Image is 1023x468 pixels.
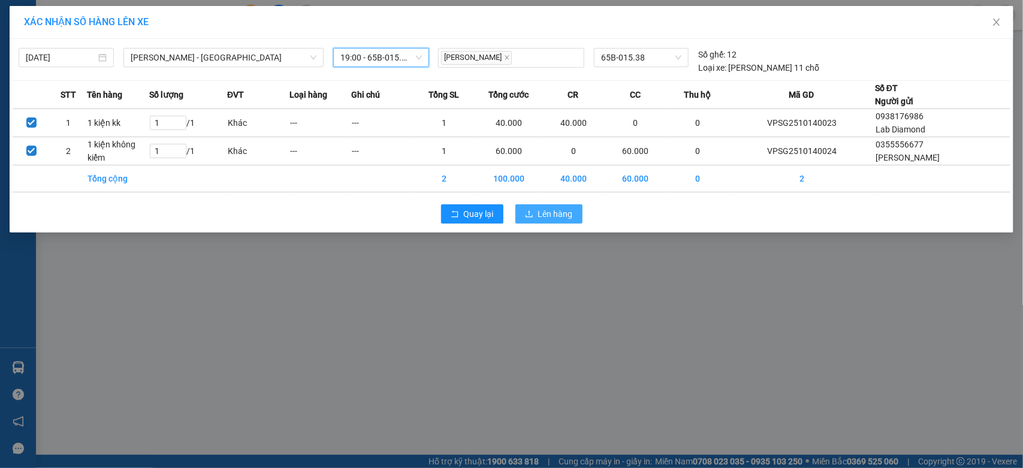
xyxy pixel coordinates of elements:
[876,153,940,162] span: [PERSON_NAME]
[50,137,87,165] td: 2
[542,137,605,165] td: 0
[149,137,227,165] td: / 1
[876,140,924,149] span: 0355556677
[698,48,737,61] div: 12
[729,165,875,192] td: 2
[414,109,476,137] td: 1
[5,26,228,87] li: E11, Đường số 8, Khu dân cư Nông [GEOGRAPHIC_DATA], Kv.[GEOGRAPHIC_DATA], [GEOGRAPHIC_DATA]
[464,207,494,221] span: Quay lại
[630,88,641,101] span: CC
[684,88,711,101] span: Thu hộ
[666,165,729,192] td: 0
[698,61,819,74] div: [PERSON_NAME] 11 chỗ
[227,88,244,101] span: ĐVT
[980,6,1013,40] button: Close
[475,109,542,137] td: 40.000
[729,109,875,137] td: VPSG2510140023
[351,88,380,101] span: Ghi chú
[414,137,476,165] td: 1
[131,49,316,67] span: Hồ Chí Minh - Cần Thơ
[475,165,542,192] td: 100.000
[992,17,1001,27] span: close
[87,165,149,192] td: Tổng cộng
[515,204,583,224] button: uploadLên hàng
[87,109,149,137] td: 1 kiện kk
[289,137,352,165] td: ---
[227,137,289,165] td: Khác
[568,88,578,101] span: CR
[69,8,170,23] b: [PERSON_NAME]
[340,49,421,67] span: 19:00 - 65B-015.38
[525,210,533,219] span: upload
[5,5,65,65] img: logo.jpg
[310,54,317,61] span: down
[87,88,122,101] span: Tên hàng
[605,109,667,137] td: 0
[698,61,726,74] span: Loại xe:
[666,137,729,165] td: 0
[289,88,327,101] span: Loại hàng
[875,81,913,108] div: Số ĐT Người gửi
[441,204,503,224] button: rollbackQuay lại
[876,111,924,121] span: 0938176986
[789,88,814,101] span: Mã GD
[149,109,227,137] td: / 1
[351,137,414,165] td: ---
[149,88,183,101] span: Số lượng
[504,55,510,61] span: close
[729,137,875,165] td: VPSG2510140024
[24,16,149,28] span: XÁC NHẬN SỐ HÀNG LÊN XE
[50,109,87,137] td: 1
[26,51,96,64] input: 14/10/2025
[5,89,15,98] span: phone
[601,49,681,67] span: 65B-015.38
[351,109,414,137] td: ---
[289,109,352,137] td: ---
[429,88,460,101] span: Tổng SL
[876,125,925,134] span: Lab Diamond
[666,109,729,137] td: 0
[488,88,529,101] span: Tổng cước
[698,48,725,61] span: Số ghế:
[414,165,476,192] td: 2
[441,51,512,65] span: [PERSON_NAME]
[538,207,573,221] span: Lên hàng
[475,137,542,165] td: 60.000
[5,86,228,101] li: 1900 8181
[605,165,667,192] td: 60.000
[227,109,289,137] td: Khác
[605,137,667,165] td: 60.000
[69,29,79,38] span: environment
[542,165,605,192] td: 40.000
[61,88,76,101] span: STT
[451,210,459,219] span: rollback
[87,137,149,165] td: 1 kiện không kiểm
[542,109,605,137] td: 40.000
